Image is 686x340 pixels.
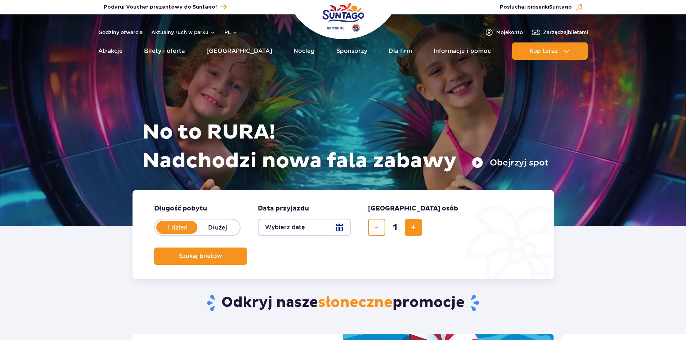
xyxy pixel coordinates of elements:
[142,118,548,176] h1: No to RURA! Nadchodzi nowa fala zabawy
[258,204,309,213] span: Data przyjazdu
[179,253,222,259] span: Szukaj biletów
[206,42,272,60] a: [GEOGRAPHIC_DATA]
[500,4,583,11] button: Posłuchaj piosenkiSuntago
[224,29,238,36] button: pl
[543,29,588,36] span: Zarządzaj biletami
[293,42,315,60] a: Nocleg
[512,42,588,60] button: Kup teraz
[532,28,588,37] a: Zarządzajbiletami
[496,29,523,36] span: Moje konto
[549,5,572,10] span: Suntago
[132,294,554,312] h2: Odkryj nasze promocje
[157,220,198,235] label: 1 dzień
[405,219,422,236] button: dodaj bilet
[368,219,385,236] button: usuń bilet
[133,190,554,279] form: Planowanie wizyty w Park of Poland
[258,219,351,236] button: Wybierz datę
[154,204,207,213] span: Długość pobytu
[154,248,247,265] button: Szukaj biletów
[434,42,491,60] a: Informacje i pomoc
[472,157,548,168] button: Obejrzyj spot
[151,30,216,35] button: Aktualny ruch w parku
[104,2,227,12] a: Podaruj Voucher prezentowy do Suntago!
[529,48,558,54] span: Kup teraz
[197,220,238,235] label: Dłużej
[368,204,458,213] span: [GEOGRAPHIC_DATA] osób
[500,4,572,11] span: Posłuchaj piosenki
[485,28,523,37] a: Mojekonto
[336,42,367,60] a: Sponsorzy
[386,219,404,236] input: liczba biletów
[104,4,217,11] span: Podaruj Voucher prezentowy do Suntago!
[98,42,123,60] a: Atrakcje
[389,42,412,60] a: Dla firm
[318,294,393,312] span: słoneczne
[144,42,185,60] a: Bilety i oferta
[98,29,143,36] a: Godziny otwarcia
